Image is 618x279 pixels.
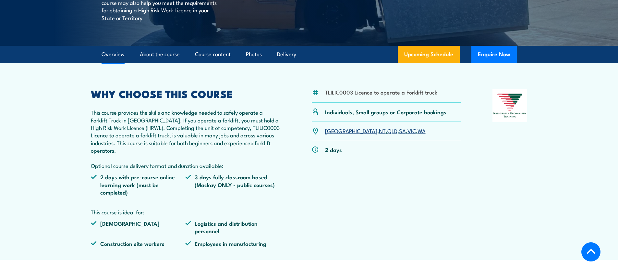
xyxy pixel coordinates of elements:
[325,127,426,134] p: , , , , ,
[399,127,406,134] a: SA
[91,89,280,98] h2: WHY CHOOSE THIS COURSE
[325,146,342,153] p: 2 days
[379,127,386,134] a: NT
[325,108,446,116] p: Individuals, Small groups or Corporate bookings
[398,46,460,63] a: Upcoming Schedule
[185,173,280,196] li: 3 days fully classroom based (Mackay ONLY - public courses)
[91,220,186,235] li: [DEMOGRAPHIC_DATA]
[91,208,280,216] p: This course is ideal for:
[91,240,186,247] li: Construction site workers
[102,46,125,63] a: Overview
[185,220,280,235] li: Logistics and distribution personnel
[91,173,186,196] li: 2 days with pre-course online learning work (must be completed)
[387,127,397,134] a: QLD
[407,127,416,134] a: VIC
[140,46,180,63] a: About the course
[185,240,280,247] li: Employees in manufacturing
[195,46,231,63] a: Course content
[277,46,296,63] a: Delivery
[471,46,517,63] button: Enquire Now
[91,108,280,169] p: This course provides the skills and knowledge needed to safely operate a Forklift Truck in [GEOGR...
[325,127,377,134] a: [GEOGRAPHIC_DATA]
[418,127,426,134] a: WA
[492,89,527,122] img: Nationally Recognised Training logo.
[246,46,262,63] a: Photos
[325,88,437,96] li: TLILIC0003 Licence to operate a Forklift truck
